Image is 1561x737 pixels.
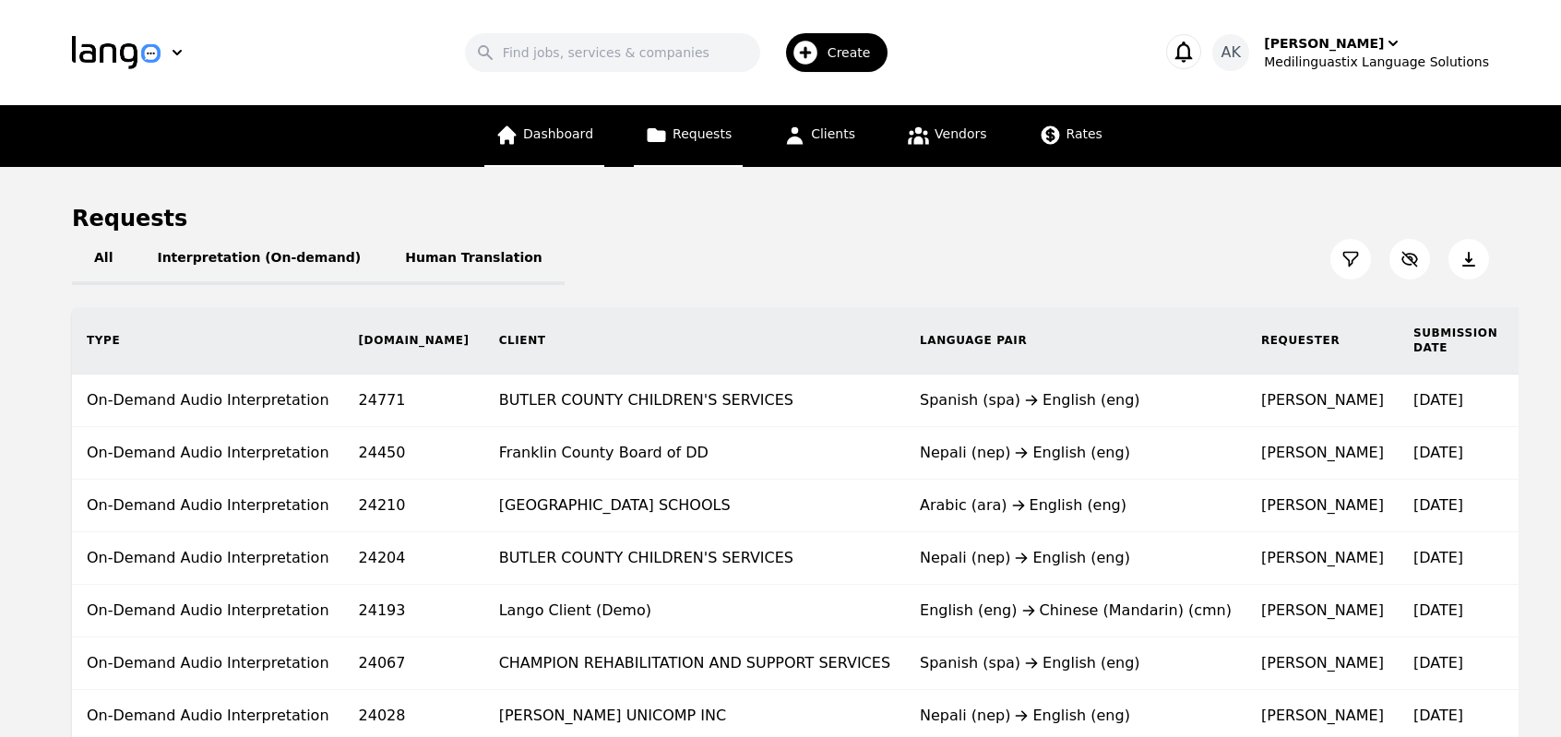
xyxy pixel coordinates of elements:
div: Nepali (nep) English (eng) [920,547,1232,569]
div: Medilinguastix Language Solutions [1264,53,1489,71]
h1: Requests [72,204,187,233]
td: BUTLER COUNTY CHILDREN'S SERVICES [484,532,905,585]
a: Rates [1028,105,1114,167]
div: [PERSON_NAME] [1264,34,1384,53]
th: Language Pair [905,307,1246,374]
td: On-Demand Audio Interpretation [72,374,344,427]
td: BUTLER COUNTY CHILDREN'S SERVICES [484,374,905,427]
td: 24771 [344,374,484,427]
td: [PERSON_NAME] [1246,427,1399,480]
td: [GEOGRAPHIC_DATA] SCHOOLS [484,480,905,532]
td: [PERSON_NAME] [1246,532,1399,585]
a: Clients [772,105,866,167]
td: 24204 [344,532,484,585]
time: [DATE] [1413,391,1463,409]
button: Customize Column View [1389,239,1430,279]
span: Create [828,43,884,62]
td: On-Demand Audio Interpretation [72,532,344,585]
div: Nepali (nep) English (eng) [920,705,1232,727]
time: [DATE] [1413,601,1463,619]
div: Arabic (ara) English (eng) [920,494,1232,517]
span: Rates [1066,126,1102,141]
td: On-Demand Audio Interpretation [72,637,344,690]
td: On-Demand Audio Interpretation [72,585,344,637]
th: Type [72,307,344,374]
td: 24067 [344,637,484,690]
button: Interpretation (On-demand) [135,233,383,285]
td: 24193 [344,585,484,637]
button: AK[PERSON_NAME]Medilinguastix Language Solutions [1212,34,1489,71]
div: Spanish (spa) English (eng) [920,389,1232,411]
button: Export Jobs [1448,239,1489,279]
button: All [72,233,135,285]
td: On-Demand Audio Interpretation [72,427,344,480]
td: 24210 [344,480,484,532]
time: [DATE] [1413,549,1463,566]
time: [DATE] [1413,444,1463,461]
td: 24450 [344,427,484,480]
span: Requests [673,126,732,141]
th: Requester [1246,307,1399,374]
input: Find jobs, services & companies [465,33,760,72]
td: [PERSON_NAME] [1246,637,1399,690]
img: Logo [72,36,161,69]
button: Human Translation [383,233,565,285]
th: Submission Date [1399,307,1512,374]
span: Dashboard [523,126,593,141]
td: CHAMPION REHABILITATION AND SUPPORT SERVICES [484,637,905,690]
th: [DOMAIN_NAME] [344,307,484,374]
span: Vendors [935,126,986,141]
td: Lango Client (Demo) [484,585,905,637]
td: On-Demand Audio Interpretation [72,480,344,532]
time: [DATE] [1413,654,1463,672]
td: [PERSON_NAME] [1246,374,1399,427]
a: Requests [634,105,743,167]
a: Dashboard [484,105,604,167]
button: Create [760,26,900,79]
button: Filter [1330,239,1371,279]
span: AK [1221,42,1241,64]
td: [PERSON_NAME] [1246,480,1399,532]
td: Franklin County Board of DD [484,427,905,480]
time: [DATE] [1413,707,1463,724]
span: Clients [811,126,855,141]
time: [DATE] [1413,496,1463,514]
div: English (eng) Chinese (Mandarin) (cmn) [920,600,1232,622]
td: [PERSON_NAME] [1246,585,1399,637]
div: Nepali (nep) English (eng) [920,442,1232,464]
div: Spanish (spa) English (eng) [920,652,1232,674]
th: Client [484,307,905,374]
a: Vendors [896,105,997,167]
